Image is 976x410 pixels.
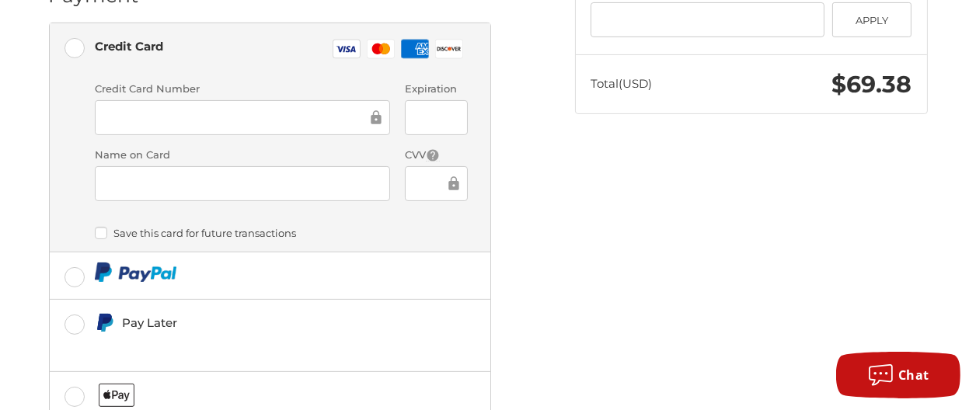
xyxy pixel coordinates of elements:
[416,175,445,193] iframe: Secure Credit Card Frame - CVV
[99,384,135,407] img: Applepay icon
[95,262,176,282] img: PayPal icon
[106,109,368,127] iframe: Secure Credit Card Frame - Credit Card Number
[95,82,390,97] label: Credit Card Number
[405,82,468,97] label: Expiration
[898,367,929,384] span: Chat
[831,70,912,99] span: $69.38
[95,339,410,353] iframe: PayPal Message 1
[95,313,114,332] img: Pay Later icon
[591,2,824,37] input: Gift Certificate or Coupon Code
[95,227,468,239] label: Save this card for future transactions
[836,352,960,398] button: Chat
[95,148,390,163] label: Name on Card
[591,76,652,91] span: Total (USD)
[832,2,912,37] button: Apply
[416,109,457,127] iframe: Secure Credit Card Frame - Expiration Date
[122,310,410,335] div: Pay Later
[106,175,379,193] iframe: Secure Credit Card Frame - Cardholder Name
[95,33,163,59] div: Credit Card
[405,148,468,163] label: CVV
